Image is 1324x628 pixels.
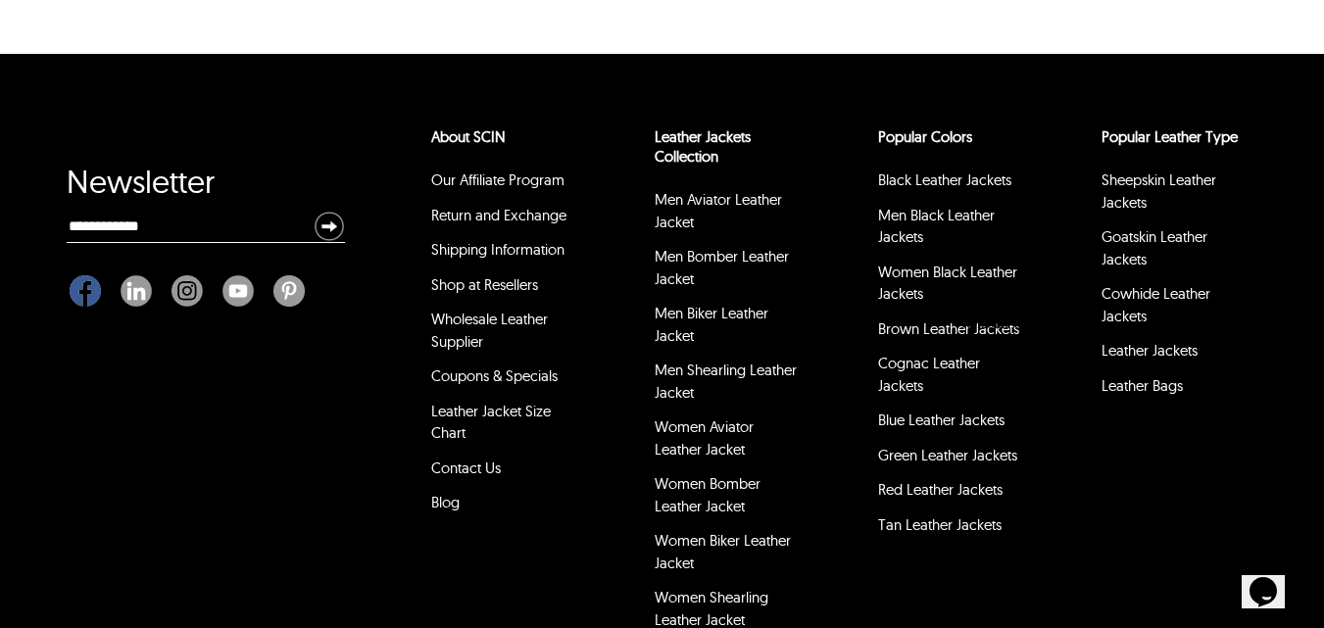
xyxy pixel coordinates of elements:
[878,515,1002,534] a: Tan Leather Jackets
[655,474,760,515] a: Women Bomber Leather Jacket
[431,275,538,294] a: Shop at Resellers
[431,170,564,189] a: Our Affiliate Program
[655,247,789,288] a: Men Bomber Leather Jacket
[655,531,791,572] a: Women Biker Leather Jacket
[273,275,305,307] img: Pinterest
[431,366,558,385] a: Coupons & Specials
[67,171,345,211] div: Newsletter
[1102,284,1210,325] a: Cowhide Leather Jackets
[655,417,754,459] a: Women Aviator Leather Jacket
[8,8,361,39] div: Welcome to our site, if you need help simply reply to this message, we are online and ready to help.
[652,413,801,470] li: Women Aviator Leather Jacket
[213,275,264,307] a: Youtube
[428,271,577,307] li: Shop at Resellers
[264,275,305,307] a: Pinterest
[655,127,751,166] a: Leather Jackets Collection
[1102,227,1207,268] a: Goatskin Leather Jackets
[652,357,801,413] li: Men Shearling Leather Jacket
[652,186,801,243] li: Men Aviator Leather Jacket
[875,511,1024,547] li: Tan Leather Jackets
[428,455,577,490] li: Contact Us
[875,350,1024,407] li: Cognac Leather Jackets
[431,402,551,443] a: Leather Jacket Size Chart
[431,459,501,477] a: Contact Us
[428,167,577,202] li: Our Affiliate Program
[878,411,1005,429] a: Blue Leather Jackets
[655,190,782,231] a: Men Aviator Leather Jacket
[875,167,1024,202] li: Black Leather Jackets
[1099,280,1248,337] li: Cowhide Leather Jackets
[428,362,577,398] li: Coupons & Specials
[655,361,797,402] a: Men Shearling Leather Jacket
[70,275,101,307] img: Facebook
[878,263,1017,304] a: Women Black Leather Jackets
[652,243,801,300] li: Men Bomber Leather Jacket
[1102,127,1238,146] a: Popular Leather Type
[652,300,801,357] li: Men Biker Leather Jacket
[652,527,801,584] li: Women Biker Leather Jacket
[1242,550,1304,608] iframe: chat widget
[314,211,345,242] img: Newsletter Submit
[875,315,1024,351] li: Brown Leather Jackets
[428,202,577,237] li: Return and Exchange
[8,8,323,38] span: Welcome to our site, if you need help simply reply to this message, we are online and ready to help.
[878,446,1017,464] a: Green Leather Jackets
[878,127,972,146] a: popular leather jacket colors
[652,470,801,527] li: Women Bomber Leather Jacket
[875,442,1024,477] li: Green Leather Jackets
[875,407,1024,442] li: Blue Leather Jackets
[431,240,564,259] a: Shipping Information
[431,127,506,146] a: About SCIN
[878,354,980,395] a: Cognac Leather Jackets
[878,206,995,247] a: Men Black Leather Jackets
[875,476,1024,511] li: Red Leather Jackets
[431,310,548,351] a: Wholesale Leather Supplier
[162,275,213,307] a: Instagram
[1099,167,1248,223] li: Sheepskin Leather Jackets
[70,275,111,307] a: Facebook
[428,236,577,271] li: Shipping Information
[875,259,1024,315] li: Women Black Leather Jackets
[655,304,768,345] a: Men Biker Leather Jacket
[428,489,577,524] li: Blog
[121,275,152,307] img: Linkedin
[952,309,1304,540] iframe: chat widget
[431,493,460,511] a: Blog
[172,275,203,307] img: Instagram
[222,275,254,307] img: Youtube
[875,202,1024,259] li: Men Black Leather Jackets
[878,170,1011,189] a: Black Leather Jackets
[111,275,162,307] a: Linkedin
[431,206,566,224] a: Return and Exchange
[878,480,1003,499] a: Red Leather Jackets
[428,306,577,362] li: Wholesale Leather Supplier
[878,319,1019,338] a: Brown Leather Jackets
[1102,170,1216,212] a: Sheepskin Leather Jackets
[1099,223,1248,280] li: Goatskin Leather Jackets
[428,398,577,455] li: Leather Jacket Size Chart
